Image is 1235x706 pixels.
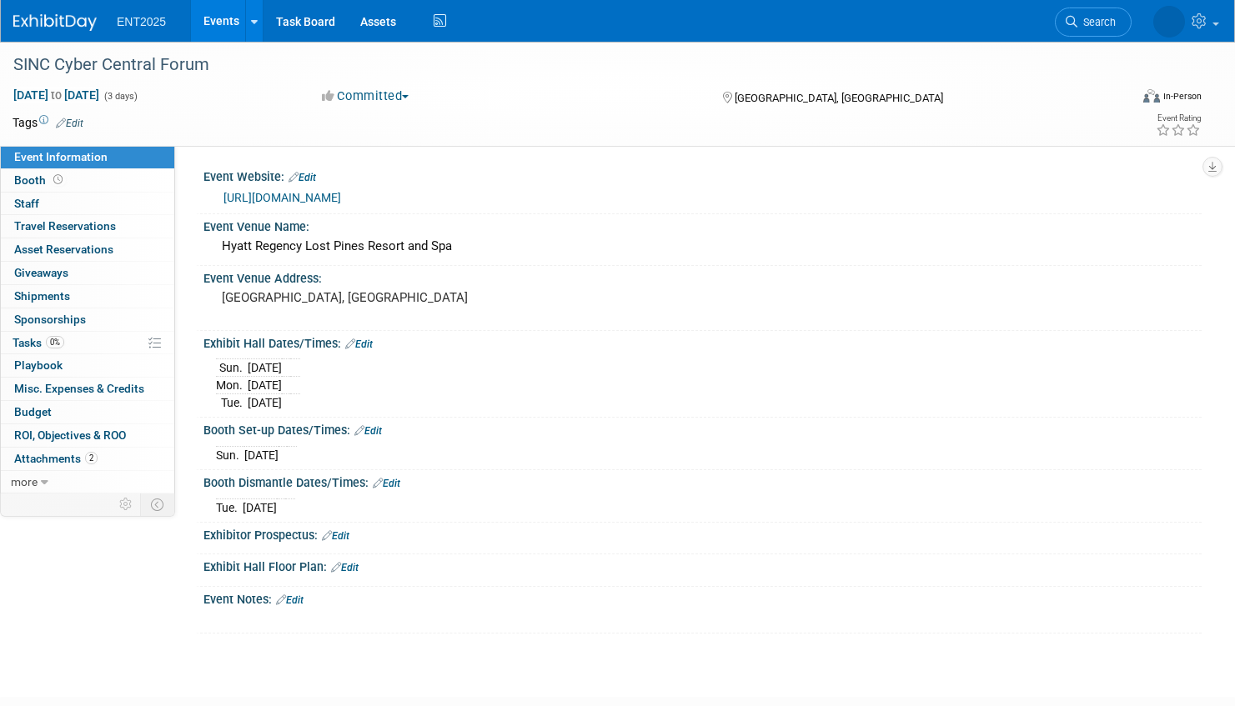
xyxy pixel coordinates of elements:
[13,88,100,103] span: [DATE] [DATE]
[11,475,38,488] span: more
[14,243,113,256] span: Asset Reservations
[14,197,39,210] span: Staff
[1156,114,1201,123] div: Event Rating
[216,446,244,463] td: Sun.
[248,359,282,377] td: [DATE]
[203,523,1202,544] div: Exhibitor Prospectus:
[14,405,52,418] span: Budget
[203,554,1202,576] div: Exhibit Hall Floor Plan:
[50,173,66,186] span: Booth not reserved yet
[216,377,248,394] td: Mon.
[1,354,174,377] a: Playbook
[345,338,373,350] a: Edit
[248,377,282,394] td: [DATE]
[1055,8,1132,37] a: Search
[1,424,174,447] a: ROI, Objectives & ROO
[14,289,70,303] span: Shipments
[331,562,359,573] a: Edit
[14,452,98,465] span: Attachments
[276,594,304,606] a: Edit
[1,332,174,354] a: Tasks0%
[8,50,1101,80] div: SINC Cyber Central Forum
[103,91,138,102] span: (3 days)
[13,336,64,349] span: Tasks
[223,191,341,204] a: [URL][DOMAIN_NAME]
[1143,89,1160,103] img: Format-Inperson.png
[322,530,349,542] a: Edit
[203,164,1202,186] div: Event Website:
[289,172,316,183] a: Edit
[373,478,400,489] a: Edit
[46,336,64,348] span: 0%
[1,285,174,308] a: Shipments
[14,382,144,395] span: Misc. Expenses & Credits
[14,150,108,163] span: Event Information
[1,401,174,423] a: Budget
[13,14,97,31] img: ExhibitDay
[203,266,1202,287] div: Event Venue Address:
[1,378,174,400] a: Misc. Expenses & Credits
[203,214,1202,235] div: Event Venue Name:
[203,587,1202,608] div: Event Notes:
[112,493,141,515] td: Personalize Event Tab Strip
[56,118,83,129] a: Edit
[141,493,175,515] td: Toggle Event Tabs
[203,331,1202,353] div: Exhibit Hall Dates/Times:
[248,394,282,412] td: [DATE]
[216,394,248,412] td: Tue.
[14,358,63,372] span: Playbook
[222,290,601,305] pre: [GEOGRAPHIC_DATA], [GEOGRAPHIC_DATA]
[14,313,86,326] span: Sponsorships
[1,262,174,284] a: Giveaways
[14,266,68,279] span: Giveaways
[1024,87,1202,112] div: Event Format
[85,452,98,464] span: 2
[1,448,174,470] a: Attachments2
[14,173,66,187] span: Booth
[1,169,174,192] a: Booth
[1,308,174,331] a: Sponsorships
[13,114,83,131] td: Tags
[14,219,116,233] span: Travel Reservations
[244,446,279,463] td: [DATE]
[1,193,174,215] a: Staff
[203,418,1202,439] div: Booth Set-up Dates/Times:
[1,215,174,238] a: Travel Reservations
[1077,16,1116,28] span: Search
[1162,90,1202,103] div: In-Person
[243,498,277,516] td: [DATE]
[14,428,126,442] span: ROI, Objectives & ROO
[117,15,166,28] span: ENT2025
[216,359,248,377] td: Sun.
[354,425,382,437] a: Edit
[216,233,1189,259] div: Hyatt Regency Lost Pines Resort and Spa
[1,471,174,493] a: more
[735,92,943,104] span: [GEOGRAPHIC_DATA], [GEOGRAPHIC_DATA]
[1,146,174,168] a: Event Information
[1153,6,1185,38] img: Rose Bodin
[316,88,415,105] button: Committed
[1,238,174,261] a: Asset Reservations
[203,470,1202,492] div: Booth Dismantle Dates/Times:
[48,88,64,102] span: to
[216,498,243,516] td: Tue.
